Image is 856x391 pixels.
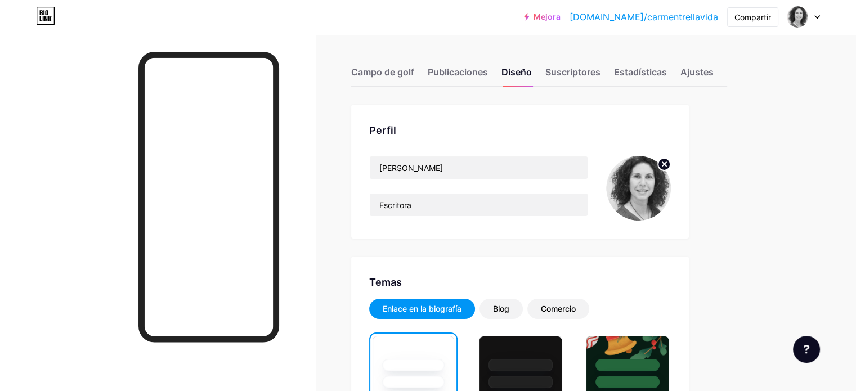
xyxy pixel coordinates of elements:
[493,304,509,313] font: Blog
[370,156,588,179] input: Nombre
[734,12,771,22] font: Compartir
[428,66,488,78] font: Publicaciones
[369,276,402,288] font: Temas
[787,6,808,28] img: Carmen Trella Vida
[570,11,718,23] font: [DOMAIN_NAME]/carmentrellavida
[614,66,667,78] font: Estadísticas
[541,304,576,313] font: Comercio
[680,66,714,78] font: Ajustes
[383,304,461,313] font: Enlace en la biografía
[369,124,396,136] font: Perfil
[570,10,718,24] a: [DOMAIN_NAME]/carmentrellavida
[370,194,588,216] input: Biografía
[545,66,600,78] font: Suscriptores
[351,66,414,78] font: Campo de golf
[501,66,532,78] font: Diseño
[606,156,671,221] img: Carmen Trella Vida
[534,12,561,21] font: Mejora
